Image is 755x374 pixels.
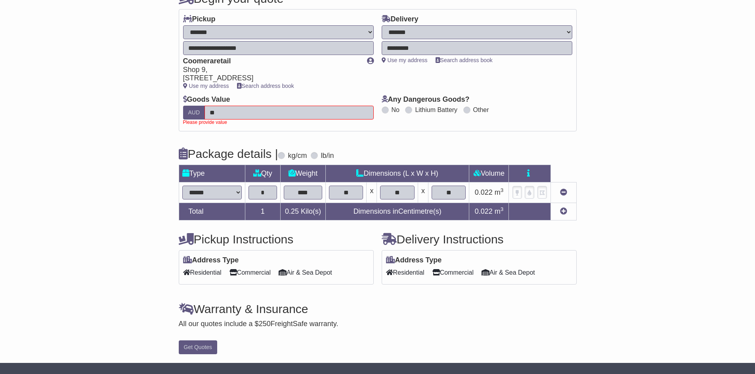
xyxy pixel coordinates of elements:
[386,256,442,265] label: Address Type
[288,152,307,160] label: kg/cm
[183,66,359,74] div: Shop 9,
[501,187,504,193] sup: 3
[475,188,493,196] span: 0.022
[482,266,535,279] span: Air & Sea Depot
[179,302,577,315] h4: Warranty & Insurance
[415,106,457,114] label: Lithium Battery
[183,266,222,279] span: Residential
[179,320,577,328] div: All our quotes include a $ FreightSafe warranty.
[245,203,280,220] td: 1
[179,203,245,220] td: Total
[183,106,205,120] label: AUD
[245,165,280,182] td: Qty
[436,57,493,63] a: Search address book
[321,152,334,160] label: lb/in
[183,15,216,24] label: Pickup
[382,233,577,246] h4: Delivery Instructions
[285,207,299,215] span: 0.25
[560,188,567,196] a: Remove this item
[475,207,493,215] span: 0.022
[183,57,359,66] div: Coomeraretail
[386,266,424,279] span: Residential
[495,188,504,196] span: m
[183,95,230,104] label: Goods Value
[367,182,377,203] td: x
[382,15,419,24] label: Delivery
[229,266,271,279] span: Commercial
[473,106,489,114] label: Other
[280,165,325,182] td: Weight
[501,206,504,212] sup: 3
[560,207,567,215] a: Add new item
[183,83,229,89] a: Use my address
[183,120,374,125] div: Please provide value
[279,266,332,279] span: Air & Sea Depot
[179,233,374,246] h4: Pickup Instructions
[392,106,399,114] label: No
[179,340,218,354] button: Get Quotes
[382,57,428,63] a: Use my address
[183,256,239,265] label: Address Type
[179,147,278,160] h4: Package details |
[237,83,294,89] a: Search address book
[280,203,325,220] td: Kilo(s)
[325,165,469,182] td: Dimensions (L x W x H)
[179,165,245,182] td: Type
[432,266,474,279] span: Commercial
[259,320,271,328] span: 250
[382,95,470,104] label: Any Dangerous Goods?
[469,165,509,182] td: Volume
[418,182,428,203] td: x
[325,203,469,220] td: Dimensions in Centimetre(s)
[183,74,359,83] div: [STREET_ADDRESS]
[495,207,504,215] span: m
